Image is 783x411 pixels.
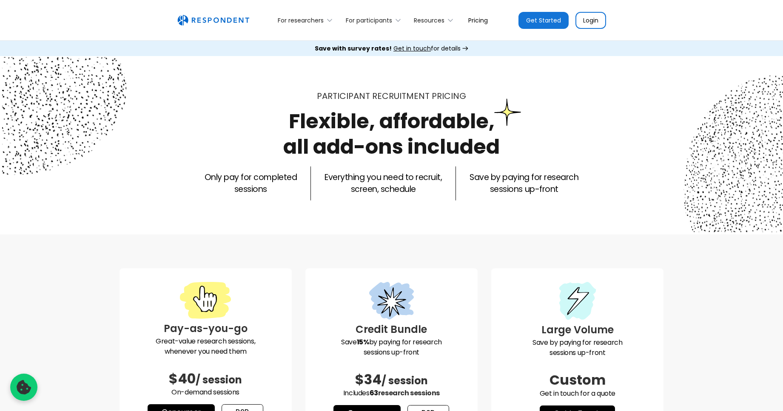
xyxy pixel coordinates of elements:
[370,388,378,398] span: 63
[341,10,409,30] div: For participants
[126,336,285,357] p: Great-value research sessions, whenever you need them
[312,322,471,337] h3: Credit Bundle
[518,12,569,29] a: Get Started
[312,388,471,398] p: Includes
[355,370,382,389] span: $34
[498,338,657,358] p: Save by paying for research sessions up-front
[382,374,428,388] span: / session
[575,12,606,29] a: Login
[357,337,369,347] strong: 15%
[315,44,461,53] div: for details
[126,321,285,336] h3: Pay-as-you-go
[414,16,444,25] div: Resources
[196,373,242,387] span: / session
[432,90,466,102] span: PRICING
[177,15,249,26] img: Untitled UI logotext
[126,387,285,397] p: On-demand sessions
[550,370,606,389] span: Custom
[317,90,430,102] span: Participant recruitment
[278,16,324,25] div: For researchers
[470,172,578,195] p: Save by paying for research sessions up-front
[169,369,196,388] span: $40
[205,172,297,195] p: Only pay for completed sessions
[315,44,392,53] strong: Save with survey rates!
[461,10,495,30] a: Pricing
[378,388,440,398] span: research sessions
[273,10,341,30] div: For researchers
[393,44,431,53] span: Get in touch
[346,16,392,25] div: For participants
[498,388,657,399] p: Get in touch for a quote
[409,10,461,30] div: Resources
[312,337,471,358] p: Save by paying for research sessions up-front
[283,107,500,161] h1: Flexible, affordable, all add-ons included
[325,172,442,195] p: Everything you need to recruit, screen, schedule
[498,322,657,338] h3: Large Volume
[177,15,249,26] a: home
